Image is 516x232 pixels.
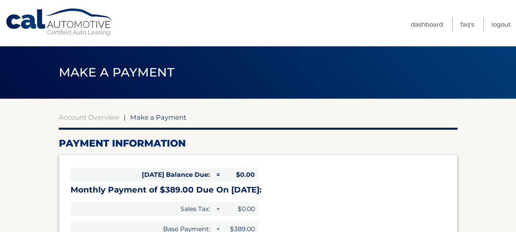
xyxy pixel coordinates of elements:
[59,113,119,121] a: Account Overview
[213,202,222,216] span: +
[460,18,474,31] a: FAQ's
[59,137,458,149] h2: Payment Information
[70,168,213,182] span: [DATE] Balance Due:
[222,202,258,216] span: $0.00
[411,18,443,31] a: Dashboard
[491,18,511,31] a: Logout
[5,8,114,37] a: Cal Automotive
[124,113,126,121] span: |
[70,185,446,195] h3: Monthly Payment of $389.00 Due On [DATE]:
[222,168,258,182] span: $0.00
[59,65,174,80] span: Make a Payment
[213,168,222,182] span: =
[130,113,187,121] span: Make a Payment
[70,202,213,216] span: Sales Tax:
